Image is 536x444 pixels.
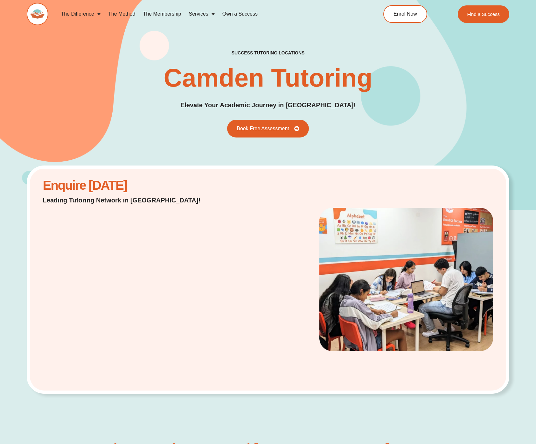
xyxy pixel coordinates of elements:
[457,5,509,23] a: Find a Success
[104,7,139,21] a: The Method
[467,12,500,17] span: Find a Success
[185,7,218,21] a: Services
[383,5,427,23] a: Enrol Now
[57,7,356,21] nav: Menu
[57,7,104,21] a: The Difference
[232,50,305,56] h2: success tutoring locations
[237,126,289,131] span: Book Free Assessment
[43,211,182,378] iframe: Website Lead Form
[43,196,207,205] p: Leading Tutoring Network in [GEOGRAPHIC_DATA]!
[164,65,372,91] h1: Camden Tutoring
[219,7,261,21] a: Own a Success
[180,100,356,110] p: Elevate Your Academic Journey in [GEOGRAPHIC_DATA]!
[43,181,207,189] h2: Enquire [DATE]
[393,11,417,17] span: Enrol Now
[227,120,309,137] a: Book Free Assessment
[139,7,185,21] a: The Membership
